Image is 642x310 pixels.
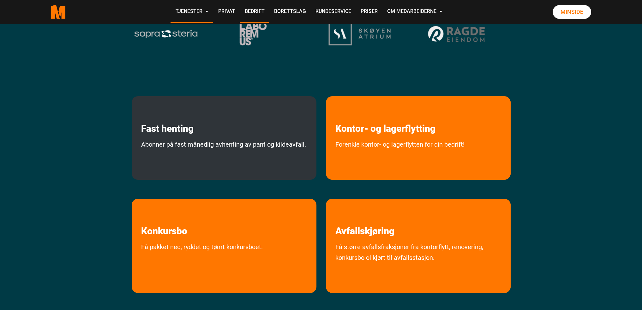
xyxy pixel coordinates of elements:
img: sopra steria logo [134,29,198,38]
a: Få pakket ned, ryddet og tømt konkursboet. [132,242,272,279]
a: Få større avfallsfraksjoner kjørt til deponi. [326,242,511,290]
img: logo okbnbonwi65nevcbb1i9s8fi7cq4v3pheurk5r3yf4 [328,22,391,45]
a: Bedrift [240,1,269,23]
a: Priser [356,1,382,23]
a: Om Medarbeiderne [382,1,447,23]
a: Privat [213,1,240,23]
a: Minside [553,5,591,19]
a: Abonner på fast månedlig avhenting av pant og kildeavfall. [132,139,315,177]
a: les mer om Konkursbo [132,199,197,237]
a: Forenkle kontor- og lagerflytten for din bedrift! [326,139,474,177]
img: Laboremus logo og 1 [231,22,275,45]
a: Borettslag [269,1,310,23]
a: Tjenester [171,1,213,23]
a: Kundeservice [310,1,356,23]
a: les mer om Kontor- og lagerflytting [326,96,445,134]
a: les mer om Avfallskjøring [326,199,404,237]
img: ragde okbn97d8gwrerwy0sgwppcyprqy9juuzeksfkgscu8 2 [426,24,488,44]
a: les mer om Fast henting [132,96,203,134]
